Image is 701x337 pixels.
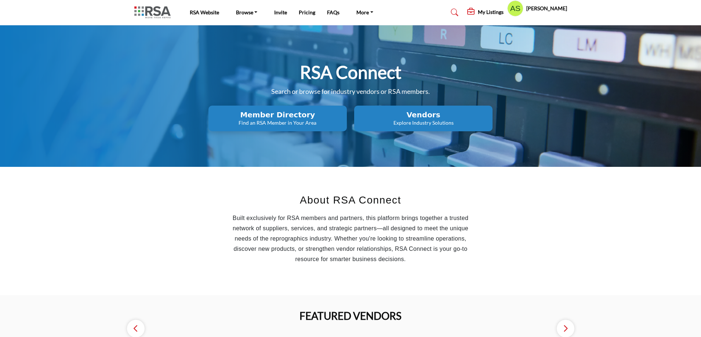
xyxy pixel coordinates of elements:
a: Invite [274,9,287,15]
img: Site Logo [134,6,174,18]
span: Search or browse for industry vendors or RSA members. [271,87,430,95]
p: Explore Industry Solutions [356,119,490,127]
a: Browse [231,7,263,18]
a: RSA Website [190,9,219,15]
button: Member Directory Find an RSA Member in Your Area [208,106,347,131]
button: Vendors Explore Industry Solutions [354,106,493,131]
a: More [351,7,378,18]
h2: Vendors [356,110,490,119]
div: My Listings [467,8,504,17]
h1: RSA Connect [300,61,402,84]
h2: About RSA Connect [224,193,477,208]
a: FAQs [327,9,339,15]
h2: FEATURED VENDORS [299,310,402,322]
h5: [PERSON_NAME] [526,5,567,12]
h2: Member Directory [211,110,345,119]
a: Pricing [299,9,315,15]
p: Built exclusively for RSA members and partners, this platform brings together a trusted network o... [224,213,477,264]
button: Show hide supplier dropdown [507,0,523,17]
a: Search [444,7,463,18]
h5: My Listings [478,9,504,15]
p: Find an RSA Member in Your Area [211,119,345,127]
